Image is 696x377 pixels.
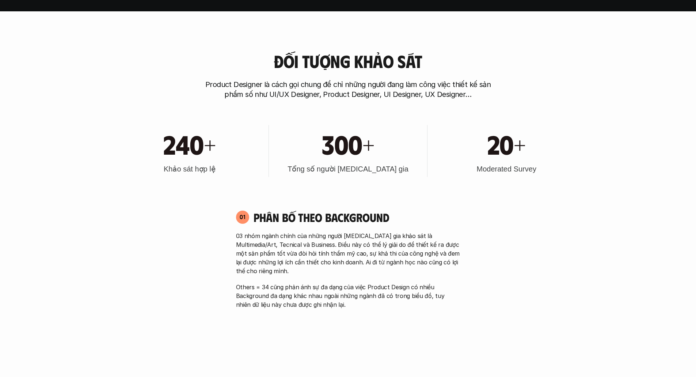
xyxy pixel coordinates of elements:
[274,52,422,71] h3: Đối tượng khảo sát
[236,231,460,275] p: 03 nhóm ngành chính của những người [MEDICAL_DATA] gia khảo sát là Multimedia/Art, Tecnical và Bu...
[322,128,374,159] h1: 300+
[202,80,494,99] p: Product Designer là cách gọi chung để chỉ những người đang làm công việc thiết kế sản phẩm số như...
[164,164,216,174] h3: Khảo sát hợp lệ
[236,283,460,309] p: Others = 34 cũng phản ánh sự đa dạng của việc Product Design có nhiều Background đa dạng khác nha...
[288,164,408,174] h3: Tổng số người [MEDICAL_DATA] gia
[476,164,536,174] h3: Moderated Survey
[240,214,246,220] p: 01
[487,128,526,159] h1: 20+
[163,128,216,159] h1: 240+
[254,210,460,224] h4: Phân bố theo background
